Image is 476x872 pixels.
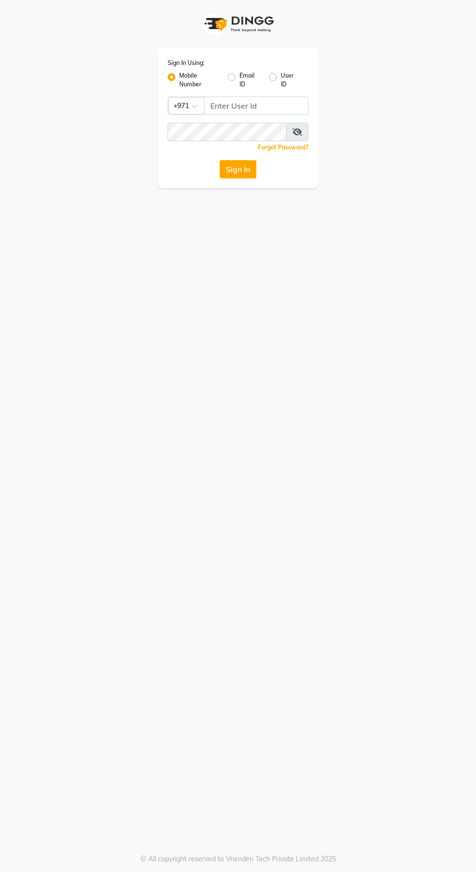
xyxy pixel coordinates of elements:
img: logo1.svg [199,10,277,38]
input: Username [204,97,308,115]
label: Email ID [239,71,261,89]
button: Sign In [220,160,256,178]
input: Username [168,123,287,141]
a: Forgot Password? [258,144,308,151]
label: User ID [281,71,301,89]
label: Mobile Number [179,71,220,89]
label: Sign In Using: [168,59,204,67]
